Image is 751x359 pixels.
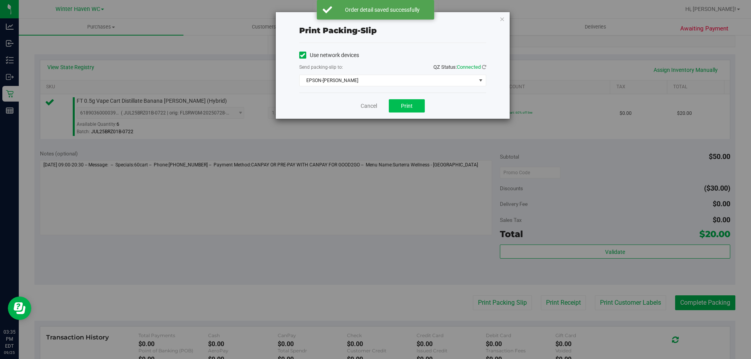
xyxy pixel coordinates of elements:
[8,296,31,320] iframe: Resource center
[476,75,485,86] span: select
[299,26,377,35] span: Print packing-slip
[401,103,413,109] span: Print
[361,102,377,110] a: Cancel
[300,75,476,86] span: EPSON-[PERSON_NAME]
[299,51,359,59] label: Use network devices
[336,6,428,14] div: Order detail saved successfully
[433,64,486,70] span: QZ Status:
[457,64,481,70] span: Connected
[389,99,425,113] button: Print
[299,64,343,71] label: Send packing-slip to:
